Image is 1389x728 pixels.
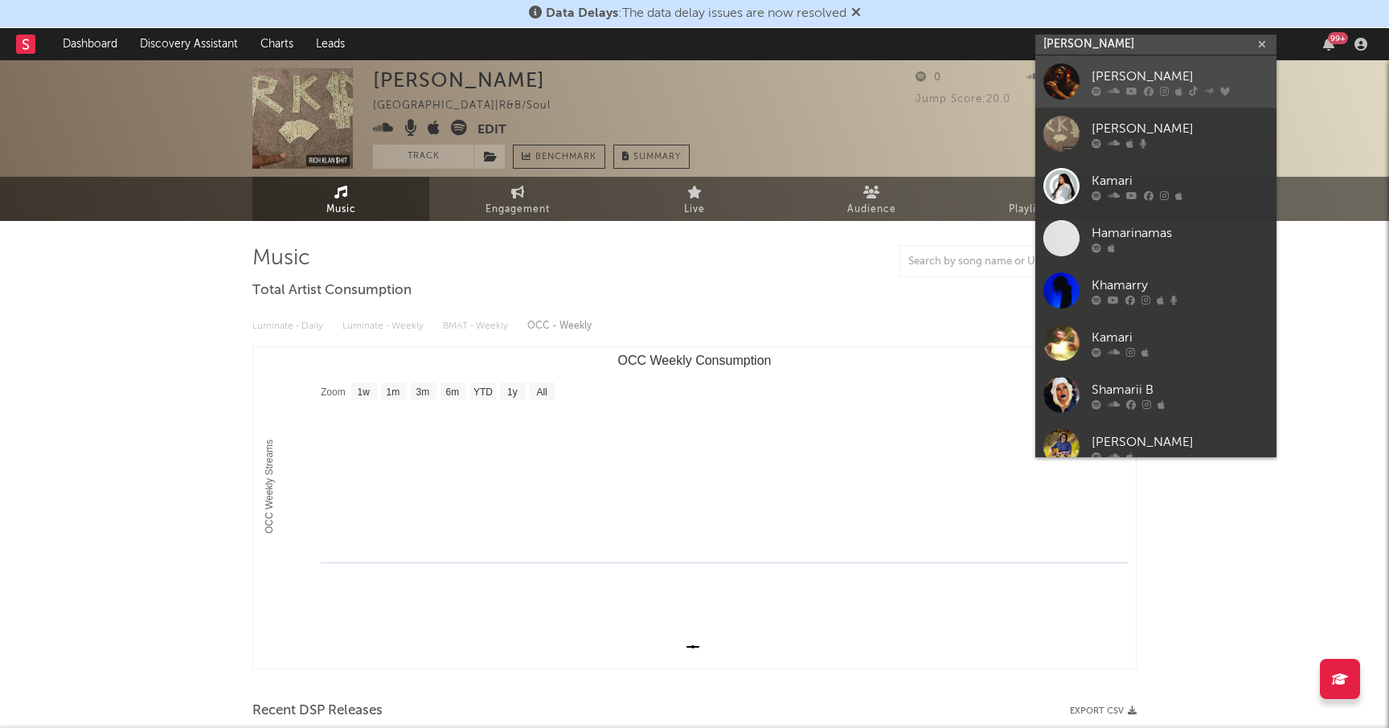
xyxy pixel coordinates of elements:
a: Leads [305,28,356,60]
text: 1w [358,386,371,398]
div: [PERSON_NAME] [1092,432,1268,452]
text: 1y [507,386,518,398]
a: Music [252,177,429,221]
a: Dashboard [51,28,129,60]
input: Search for artists [1035,35,1276,55]
span: Audience [847,200,896,219]
span: Live [684,200,705,219]
div: [PERSON_NAME] [1092,119,1268,138]
text: 6m [446,386,460,398]
svg: OCC Weekly Consumption [253,347,1136,669]
a: Engagement [429,177,606,221]
a: Benchmark [513,145,605,169]
div: Shamarii B [1092,380,1268,399]
a: Charts [249,28,305,60]
a: Live [606,177,783,221]
text: YTD [473,386,493,398]
a: Playlists/Charts [960,177,1137,221]
input: Search by song name or URL [900,256,1070,268]
div: 99 + [1328,32,1348,44]
text: OCC Weekly Consumption [618,354,772,367]
span: Dismiss [851,7,861,20]
text: 3m [416,386,430,398]
text: 1m [387,386,400,398]
span: 0 [916,72,941,83]
button: Edit [477,120,506,140]
div: [PERSON_NAME] [373,68,545,92]
div: Kamari [1092,328,1268,347]
a: [PERSON_NAME] [1035,55,1276,108]
div: Kamari [1092,171,1268,190]
a: [PERSON_NAME] [1035,421,1276,473]
a: Discovery Assistant [129,28,249,60]
span: Summary [633,153,681,162]
div: Khamarry [1092,276,1268,295]
span: Data Delays [546,7,618,20]
a: [PERSON_NAME] [1035,108,1276,160]
span: : The data delay issues are now resolved [546,7,846,20]
button: Track [373,145,473,169]
a: Audience [783,177,960,221]
div: [GEOGRAPHIC_DATA] | R&B/Soul [373,96,588,116]
span: Music [326,200,356,219]
button: 99+ [1323,38,1334,51]
div: [PERSON_NAME] [1092,67,1268,86]
span: Playlists/Charts [1009,200,1088,219]
button: Summary [613,145,690,169]
text: Zoom [321,386,346,398]
span: 61 [1026,72,1058,83]
text: All [536,386,547,398]
text: OCC Weekly Streams [264,440,275,534]
span: Jump Score: 20.0 [916,94,1010,104]
span: Recent DSP Releases [252,701,383,721]
span: Total Artist Consumption [252,281,412,301]
button: Export CSV [1070,706,1137,716]
a: Hamarinamas [1035,212,1276,264]
span: Engagement [486,200,550,219]
div: Hamarinamas [1092,223,1268,243]
a: Khamarry [1035,264,1276,317]
a: Kamari [1035,317,1276,369]
a: Kamari [1035,160,1276,212]
a: Shamarii B [1035,369,1276,421]
span: Benchmark [535,148,596,167]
